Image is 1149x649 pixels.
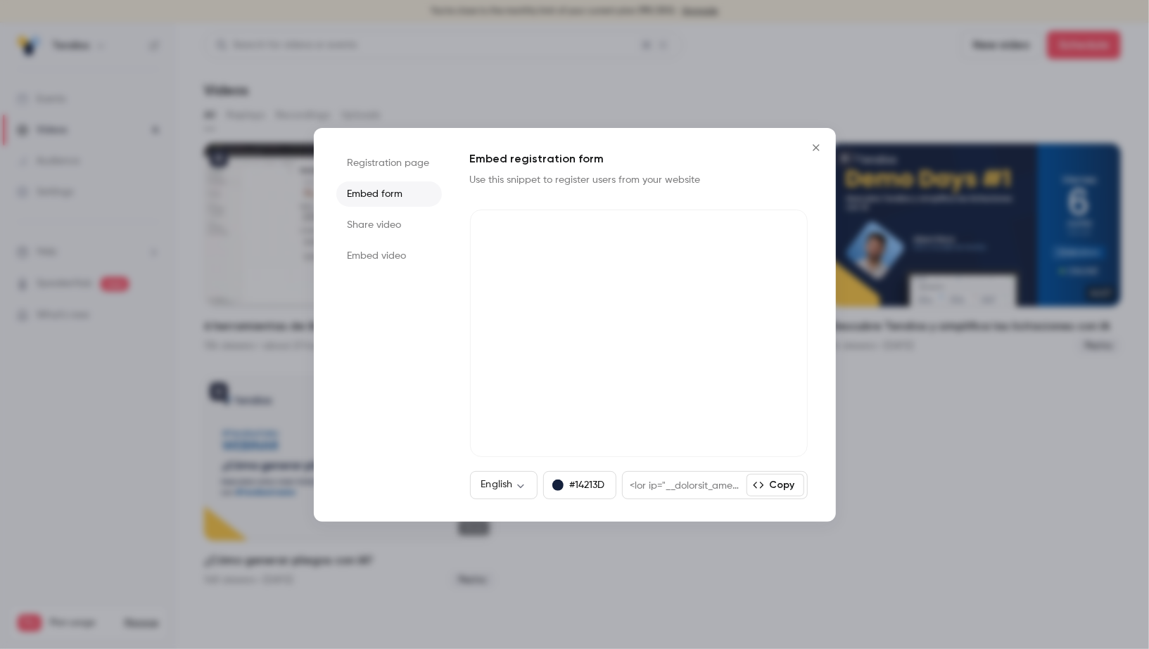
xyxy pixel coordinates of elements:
iframe: Contrast registration form [470,210,808,457]
button: Close [802,134,830,162]
div: <lor ip="__dolorsit_ametconsecte_2adi2916-2e1s-3d1e-0t37-75i2u281l03e" dolor="magna: 228%; aliqua... [623,472,746,499]
li: Embed form [336,181,442,207]
li: Registration page [336,150,442,176]
li: Share video [336,212,442,238]
div: English [470,477,538,491]
li: Embed video [336,243,442,269]
p: Use this snippet to register users from your website [470,173,723,187]
button: #14213D [543,471,616,499]
h1: Embed registration form [470,150,808,167]
button: Copy [747,474,804,496]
